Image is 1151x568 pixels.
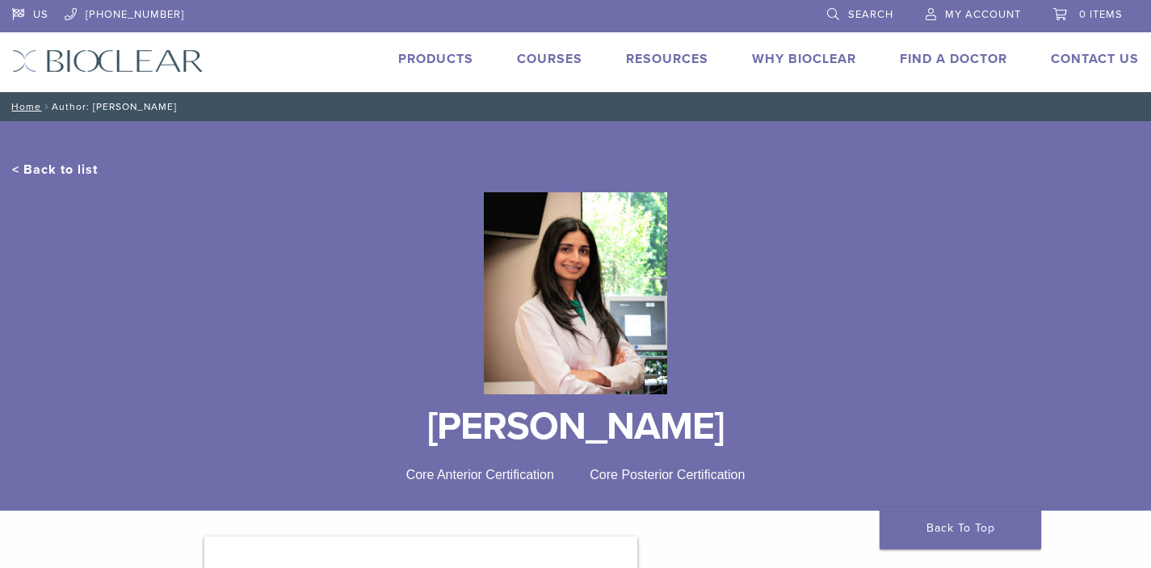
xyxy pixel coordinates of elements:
[1051,51,1139,67] a: Contact Us
[848,8,893,21] span: Search
[41,103,52,111] span: /
[590,468,745,482] span: Core Posterior Certification
[752,51,856,67] a: Why Bioclear
[517,51,582,67] a: Courses
[1079,8,1123,21] span: 0 items
[945,8,1021,21] span: My Account
[406,468,554,482] span: Core Anterior Certification
[900,51,1007,67] a: Find A Doctor
[6,101,41,112] a: Home
[484,192,667,394] img: Bioclear
[12,162,98,178] a: < Back to list
[12,407,1139,446] h1: [PERSON_NAME]
[626,51,708,67] a: Resources
[398,51,473,67] a: Products
[880,507,1041,549] a: Back To Top
[12,49,204,73] img: Bioclear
